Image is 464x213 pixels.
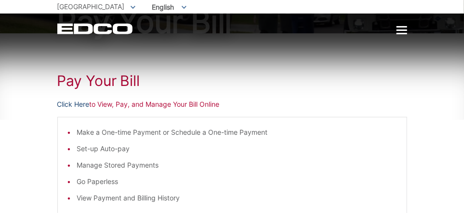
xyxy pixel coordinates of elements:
[77,160,397,170] li: Manage Stored Payments
[77,143,397,154] li: Set-up Auto-pay
[77,193,397,203] li: View Payment and Billing History
[77,176,397,187] li: Go Paperless
[77,127,397,138] li: Make a One-time Payment or Schedule a One-time Payment
[57,99,407,110] p: to View, Pay, and Manage Your Bill Online
[57,72,407,89] h1: Pay Your Bill
[57,99,90,110] a: Click Here
[57,6,407,37] h1: Pay Your Bill
[57,23,134,34] a: EDCD logo. Return to the homepage.
[57,2,125,11] span: [GEOGRAPHIC_DATA]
